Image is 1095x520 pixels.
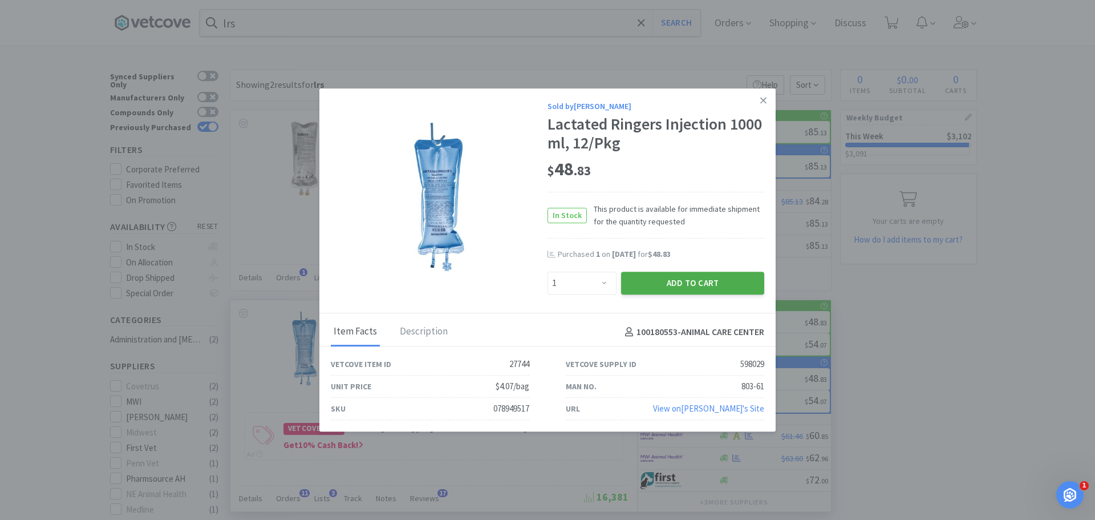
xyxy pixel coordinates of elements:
[558,249,764,261] div: Purchased on for
[587,203,764,228] span: This product is available for immediate shipment for the quantity requested
[509,357,529,371] div: 27744
[365,123,513,271] img: 311c5f5b6487496aa2324653df55d0da_598029.jpeg
[548,208,586,223] span: In Stock
[547,115,764,153] div: Lactated Ringers Injection 1000 ml, 12/Pkg
[741,380,764,393] div: 803-61
[331,402,346,415] div: SKU
[612,249,636,260] span: [DATE]
[397,318,451,346] div: Description
[740,357,764,371] div: 598029
[331,380,371,393] div: Unit Price
[566,380,597,393] div: Man No.
[1080,481,1089,490] span: 1
[566,402,580,415] div: URL
[574,163,591,179] span: . 83
[620,325,764,340] h4: 100180553 - ANIMAL CARE CENTER
[331,358,391,370] div: Vetcove Item ID
[621,272,764,295] button: Add to Cart
[596,249,600,260] span: 1
[648,249,671,260] span: $48.83
[496,380,529,393] div: $4.07/bag
[566,358,636,370] div: Vetcove Supply ID
[1056,481,1084,509] iframe: Intercom live chat
[653,403,764,414] a: View on[PERSON_NAME]'s Site
[547,100,764,112] div: Sold by [PERSON_NAME]
[547,163,554,179] span: $
[493,402,529,416] div: 078949517
[547,158,591,180] span: 48
[331,318,380,346] div: Item Facts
